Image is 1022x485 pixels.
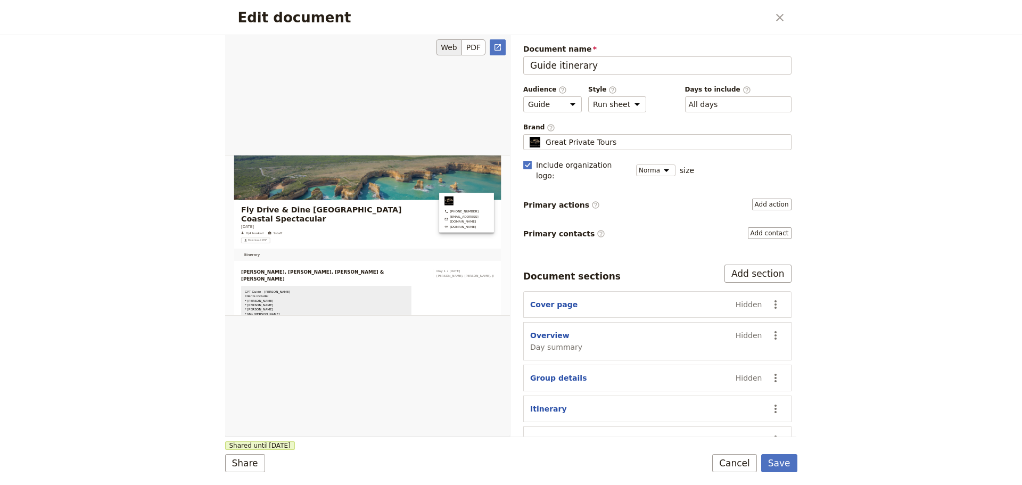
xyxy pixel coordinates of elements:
[591,201,600,209] span: ​
[115,180,136,191] span: 1 staff
[547,124,555,131] span: ​
[748,227,792,239] button: Primary contacts​
[767,326,785,344] button: Actions
[436,39,462,55] button: Web
[523,56,792,75] input: Document name
[530,404,567,414] button: Itinerary
[225,454,265,472] button: Share
[685,85,792,94] span: Days to include
[608,86,617,93] span: ​
[523,228,605,239] span: Primary contacts
[523,270,621,283] div: Document sections
[736,373,762,383] span: Hidden
[724,265,792,283] button: Add section
[767,369,785,387] button: Actions
[597,229,605,238] span: ​
[525,165,626,176] a: greatprivatetours.com.au
[523,200,600,210] span: Primary actions
[736,330,762,341] span: Hidden
[47,322,298,447] span: GPT Guide - [PERSON_NAME] Clients include: * [PERSON_NAME] * [PERSON_NAME] * [PERSON_NAME] * Mrs ...
[536,160,630,181] span: Include organization logo :
[743,86,751,93] span: ​
[38,197,108,210] button: ​Download PDF
[767,295,785,314] button: Actions
[588,96,646,112] select: Style​
[525,129,626,139] a: +61 430 279 438
[462,39,485,55] button: PDF
[523,123,792,132] span: Brand
[680,165,694,176] span: size
[523,96,582,112] select: Audience​
[636,165,675,176] select: size
[523,44,792,54] span: Document name
[538,142,626,163] span: [EMAIL_ADDRESS][DOMAIN_NAME]
[225,441,295,450] span: Shared until
[546,137,616,147] span: Great Private Tours
[54,199,101,208] span: Download PDF
[712,454,757,472] button: Cancel
[530,373,587,383] button: Group details
[50,180,92,191] span: 0/4 booked
[38,273,380,302] span: [PERSON_NAME],​ [PERSON_NAME],​ [PERSON_NAME] & [PERSON_NAME]
[530,434,625,445] button: Suppliers and services
[497,272,773,293] button: Day 1 • [DATE] [PERSON_NAME], [PERSON_NAME], [PERSON_NAME] & [PERSON_NAME]
[490,39,506,55] a: Open full preview
[525,142,626,163] a: bookings@greatprivatetours.com.au
[761,454,797,472] button: Save
[752,199,792,210] button: Primary actions​
[538,165,600,176] span: [DOMAIN_NAME]
[736,434,762,445] span: Hidden
[38,223,89,252] a: Itinerary
[558,86,567,93] span: ​
[238,10,769,26] h2: Edit document
[736,299,762,310] span: Hidden
[767,431,785,449] button: Actions
[588,85,646,94] span: Style
[771,9,789,27] button: Close dialog
[38,164,69,177] span: [DATE]
[269,441,291,450] span: [DATE]
[523,85,582,94] span: Audience
[530,299,578,310] button: Cover page
[525,98,546,119] img: Great Private Tours logo
[530,330,570,341] button: Overview
[767,400,785,418] button: Actions
[538,129,606,139] span: [PHONE_NUMBER]
[530,342,582,352] span: Day summary
[528,137,541,147] img: Profile
[689,99,718,110] button: Days to include​Clear input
